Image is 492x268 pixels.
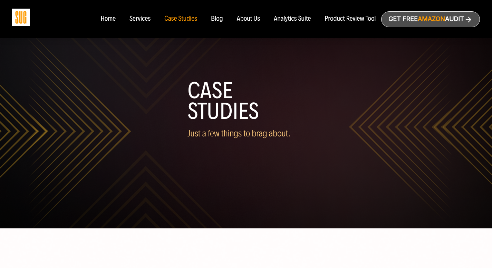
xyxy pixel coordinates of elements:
a: Analytics Suite [274,15,311,23]
span: Just a few things to brag about. [187,128,291,139]
span: Amazon [418,16,445,23]
a: Services [129,15,151,23]
a: About Us [237,15,260,23]
a: Case Studies [164,15,197,23]
a: Home [100,15,115,23]
h1: Case Studies [187,80,305,122]
img: Sug [12,9,30,26]
a: Get freeAmazonAudit [381,11,480,27]
a: Product Review Tool [325,15,376,23]
a: Blog [211,15,223,23]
